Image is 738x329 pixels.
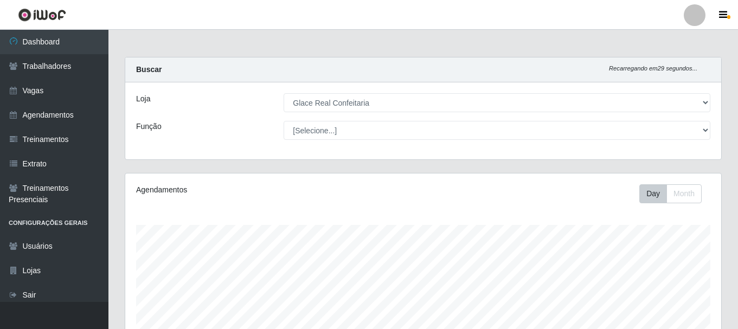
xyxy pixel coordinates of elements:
[609,65,697,72] i: Recarregando em 29 segundos...
[136,121,162,132] label: Função
[18,8,66,22] img: CoreUI Logo
[136,65,162,74] strong: Buscar
[639,184,710,203] div: Toolbar with button groups
[639,184,702,203] div: First group
[136,93,150,105] label: Loja
[136,184,366,196] div: Agendamentos
[666,184,702,203] button: Month
[639,184,667,203] button: Day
